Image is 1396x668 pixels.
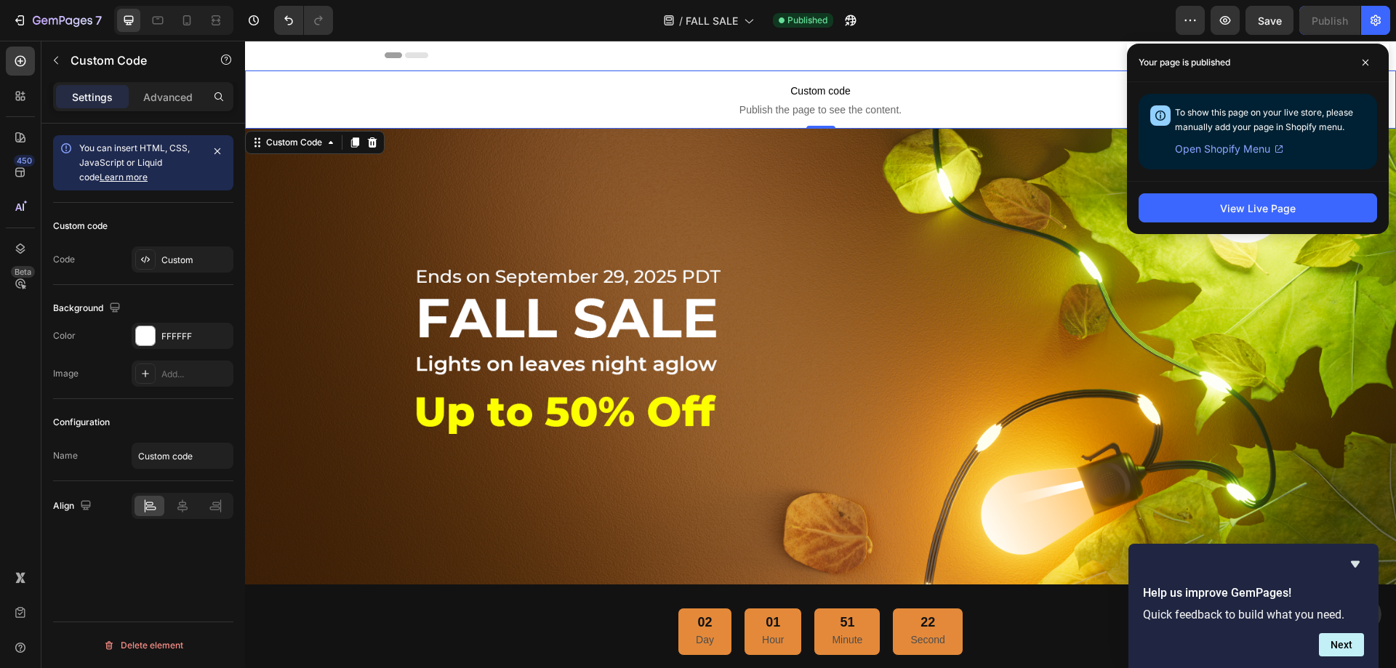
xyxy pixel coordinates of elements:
[53,329,76,342] div: Color
[53,299,124,318] div: Background
[517,574,539,590] div: 01
[1143,608,1364,621] p: Quick feedback to build what you need.
[72,89,113,105] p: Settings
[53,449,78,462] div: Name
[161,254,230,267] div: Custom
[245,41,1396,668] iframe: Design area
[665,574,699,590] div: 22
[95,12,102,29] p: 7
[53,634,233,657] button: Delete element
[79,142,190,182] span: You can insert HTML, CSS, JavaScript or Liquid code
[665,590,699,608] p: Second
[1143,584,1364,602] h2: Help us improve GemPages!
[11,266,35,278] div: Beta
[587,590,617,608] p: Minute
[517,590,539,608] p: Hour
[787,14,827,27] span: Published
[71,52,194,69] p: Custom Code
[1258,15,1282,27] span: Save
[103,637,183,654] div: Delete element
[100,172,148,182] a: Learn more
[1143,555,1364,656] div: Help us improve GemPages!
[53,220,108,233] div: Custom code
[1245,6,1293,35] button: Save
[14,155,35,166] div: 450
[143,89,193,105] p: Advanced
[1175,107,1353,132] span: To show this page on your live store, please manually add your page in Shopify menu.
[161,368,230,381] div: Add...
[451,574,469,590] div: 02
[6,6,108,35] button: 7
[1319,633,1364,656] button: Next question
[1299,6,1360,35] button: Publish
[1139,193,1377,222] button: View Live Page
[1175,140,1270,158] span: Open Shopify Menu
[1347,555,1364,573] button: Hide survey
[161,330,230,343] div: FFFFFF
[451,590,469,608] p: Day
[53,367,79,380] div: Image
[1139,55,1230,70] p: Your page is published
[53,253,75,266] div: Code
[53,416,110,429] div: Configuration
[53,496,95,516] div: Align
[1312,13,1348,28] div: Publish
[686,13,738,28] span: FALL SALE
[587,574,617,590] div: 51
[274,6,333,35] div: Undo/Redo
[679,13,683,28] span: /
[1220,201,1296,216] div: View Live Page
